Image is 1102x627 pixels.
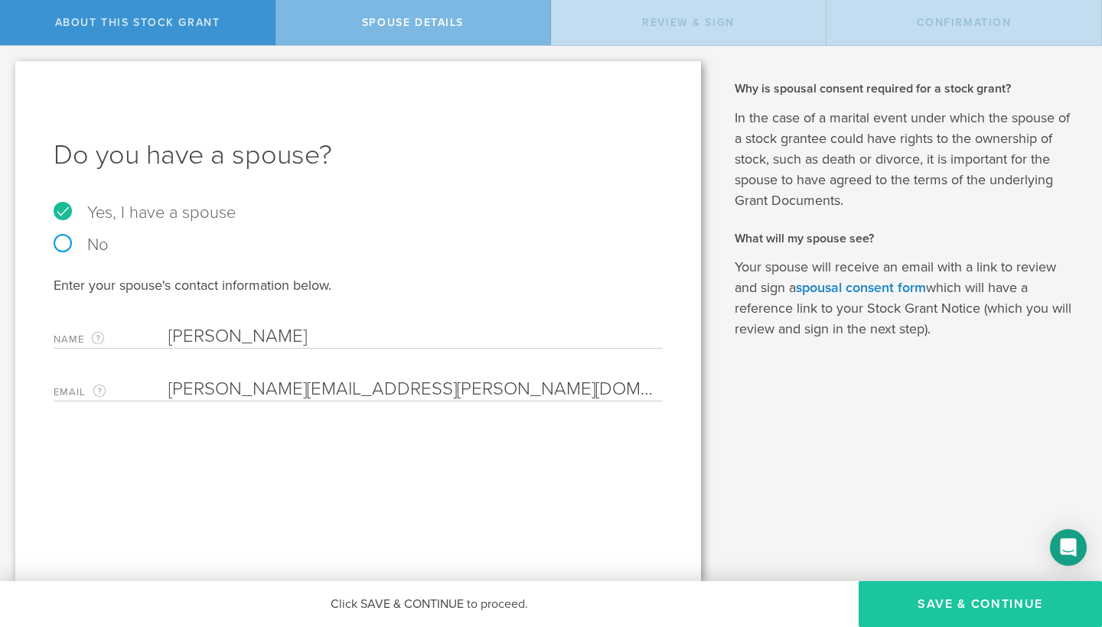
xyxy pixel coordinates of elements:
[1050,529,1087,566] div: Open Intercom Messenger
[796,279,926,296] a: spousal consent form
[54,204,663,221] label: Yes, I have a spouse
[168,325,655,348] input: Required
[54,137,663,174] h1: Do you have a spouse?
[54,383,168,401] label: Email
[54,276,663,294] div: Enter your spouse's contact information below.
[917,16,1012,29] span: Confirmation
[859,581,1102,627] button: Save & Continue
[54,236,663,253] label: No
[735,108,1079,211] p: In the case of a marital event under which the spouse of a stock grantee could have rights to the...
[735,230,1079,247] h2: What will my spouse see?
[642,16,735,29] span: Review & Sign
[168,378,655,401] input: Required
[735,80,1079,97] h2: Why is spousal consent required for a stock grant?
[735,257,1079,339] p: Your spouse will receive an email with a link to review and sign a which will have a reference li...
[362,16,464,29] span: Spouse Details
[54,330,168,348] label: Name
[55,16,220,29] span: About this stock grant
